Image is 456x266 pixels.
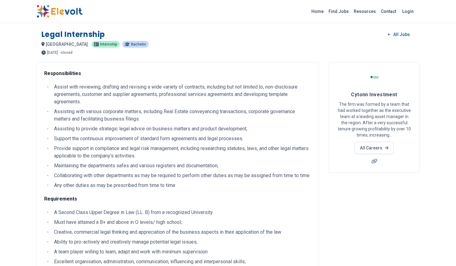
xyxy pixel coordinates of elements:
[44,196,77,202] strong: Requirements
[52,228,311,236] li: Creative, commercial legal thinking and appreciation of the business aspects in their application...
[52,135,311,142] li: Support the continuous improvement of standard form agreements and legal processes.
[52,219,311,226] li: Must have attained a B+ and above in O levels/ high school;
[383,30,415,39] a: All Jobs
[378,6,399,16] a: Contact
[399,5,417,18] a: Login
[351,6,378,16] a: Resources
[326,6,351,16] a: Find Jobs
[52,145,311,160] li: Provide support in compliance and legal risk management, including researching statutes, laws, an...
[337,101,412,138] p: The firm was formed by a team that had worked together as the executive team at a leading asset m...
[52,172,311,179] li: Collaborating with other departments as may be required to perform other duties as may be assigne...
[52,238,311,246] li: Ability to pro-actively and creatively manage potential legal issues;
[52,162,311,169] li: Maintaining the departments safes and various registers and documentation;
[47,51,58,54] span: [DATE]
[309,6,326,16] a: Home
[351,92,397,97] span: Cytonn Investment
[52,125,311,133] li: Assisting to provide strategic legal advice on business matters and product development;
[355,142,394,154] a: All Careers
[52,258,311,265] li: Excellent organisation, administration, communication, influencing and interpersonal skills;
[41,30,105,39] h1: Legal Internship
[52,182,311,189] li: Any other duties as may be prescribed from time to time
[44,70,81,76] strong: Responsibilities
[52,83,311,105] li: Assist with reviewing, drafting and revising a wide variety of contracts, including but not limit...
[100,42,117,46] span: internship
[52,108,311,123] li: Assisting with various corporate matters, including Real Estate conveyancing transactions, corpor...
[52,209,311,216] li: A Second Class Upper Degree in Law (LL. B) from a recognized University
[131,42,146,46] span: Bachelor
[52,248,311,256] li: A team player willing to learn, adapt and work with minimum supervision
[37,5,83,18] img: Elevolt
[59,51,72,54] p: - closed
[367,70,382,85] img: Cytonn Investment
[46,42,88,47] span: [GEOGRAPHIC_DATA]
